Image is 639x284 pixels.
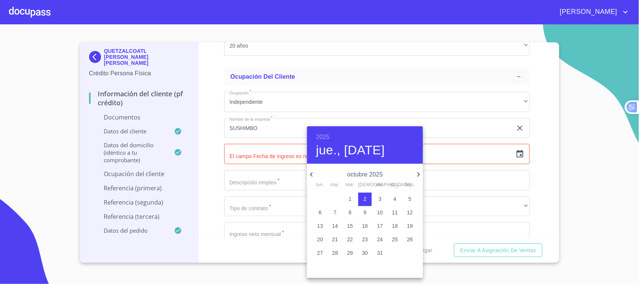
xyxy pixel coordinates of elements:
[377,249,383,257] p: 31
[349,209,352,216] p: 8
[347,236,353,243] p: 22
[358,193,372,206] button: 2
[316,170,414,179] p: octubre 2025
[388,233,402,247] button: 25
[349,195,352,203] p: 1
[407,236,413,243] p: 26
[316,142,385,158] button: jue., [DATE]
[347,222,353,230] p: 15
[403,193,417,206] button: 5
[362,249,368,257] p: 30
[362,236,368,243] p: 23
[392,209,398,216] p: 11
[313,233,327,247] button: 20
[347,249,353,257] p: 29
[373,220,387,233] button: 17
[407,209,413,216] p: 12
[332,236,338,243] p: 21
[328,247,342,260] button: 28
[403,206,417,220] button: 12
[319,209,322,216] p: 6
[377,222,383,230] p: 17
[393,195,396,203] p: 4
[313,206,327,220] button: 6
[377,209,383,216] p: 10
[317,249,323,257] p: 27
[403,220,417,233] button: 19
[388,193,402,206] button: 4
[373,181,387,189] span: vie.
[313,247,327,260] button: 27
[373,247,387,260] button: 31
[317,236,323,243] p: 20
[388,181,402,189] span: sáb.
[392,222,398,230] p: 18
[403,233,417,247] button: 26
[328,220,342,233] button: 14
[388,220,402,233] button: 18
[334,209,337,216] p: 7
[408,195,411,203] p: 5
[343,247,357,260] button: 29
[392,236,398,243] p: 25
[328,206,342,220] button: 7
[388,206,402,220] button: 11
[358,181,372,189] span: [DEMOGRAPHIC_DATA].
[332,249,338,257] p: 28
[377,236,383,243] p: 24
[316,132,329,142] button: 2025
[363,209,366,216] p: 9
[403,181,417,189] span: dom.
[343,206,357,220] button: 8
[373,206,387,220] button: 10
[373,193,387,206] button: 3
[343,193,357,206] button: 1
[362,222,368,230] p: 16
[358,247,372,260] button: 30
[373,233,387,247] button: 24
[363,195,366,203] p: 2
[358,233,372,247] button: 23
[328,181,342,189] span: mar.
[343,220,357,233] button: 15
[358,206,372,220] button: 9
[328,233,342,247] button: 21
[378,195,381,203] p: 3
[313,181,327,189] span: lun.
[317,222,323,230] p: 13
[332,222,338,230] p: 14
[313,220,327,233] button: 13
[343,181,357,189] span: mié.
[343,233,357,247] button: 22
[407,222,413,230] p: 19
[358,220,372,233] button: 16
